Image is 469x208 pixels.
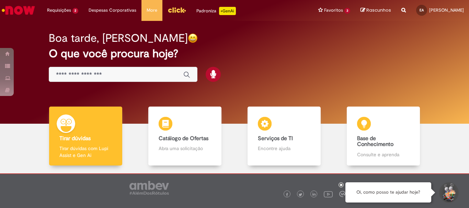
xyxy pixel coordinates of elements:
a: Serviços de TI Encontre ajuda [235,107,334,166]
p: Tirar dúvidas com Lupi Assist e Gen Ai [59,145,112,159]
span: Requisições [47,7,71,14]
img: happy-face.png [188,33,198,43]
a: Catálogo de Ofertas Abra uma solicitação [135,107,235,166]
img: click_logo_yellow_360x200.png [168,5,186,15]
span: Despesas Corporativas [89,7,136,14]
b: Base de Conhecimento [357,135,393,148]
p: +GenAi [219,7,236,15]
div: Oi, como posso te ajudar hoje? [345,182,431,203]
h2: Boa tarde, [PERSON_NAME] [49,32,188,44]
span: More [147,7,157,14]
b: Serviços de TI [258,135,293,142]
span: 2 [72,8,78,14]
img: logo_footer_linkedin.png [312,193,316,197]
img: ServiceNow [1,3,36,17]
div: Padroniza [196,7,236,15]
span: Rascunhos [366,7,391,13]
img: logo_footer_youtube.png [324,189,333,198]
p: Encontre ajuda [258,145,310,152]
img: logo_footer_workplace.png [339,191,345,197]
b: Catálogo de Ofertas [159,135,208,142]
p: Abra uma solicitação [159,145,211,152]
a: Tirar dúvidas Tirar dúvidas com Lupi Assist e Gen Ai [36,107,135,166]
b: Tirar dúvidas [59,135,91,142]
span: [PERSON_NAME] [429,7,464,13]
img: logo_footer_twitter.png [299,193,302,196]
h2: O que você procura hoje? [49,48,420,60]
a: Base de Conhecimento Consulte e aprenda [334,107,433,166]
img: logo_footer_ambev_rotulo_gray.png [129,181,169,195]
a: Rascunhos [361,7,391,14]
span: 3 [344,8,350,14]
p: Consulte e aprenda [357,151,409,158]
span: EA [420,8,424,12]
button: Iniciar Conversa de Suporte [438,182,459,203]
img: logo_footer_facebook.png [285,193,289,196]
span: Favoritos [324,7,343,14]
